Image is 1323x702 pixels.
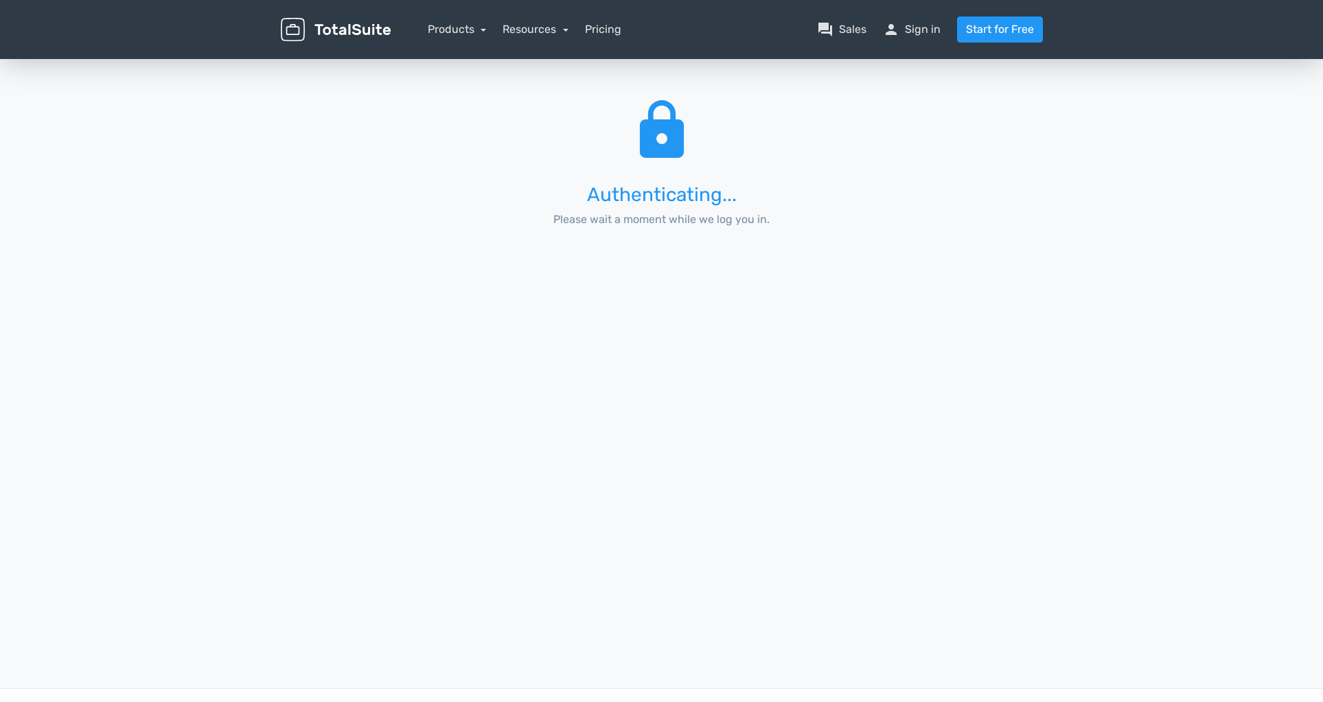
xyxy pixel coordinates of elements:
[503,23,568,36] a: Resources
[585,21,621,38] a: Pricing
[528,211,795,228] p: Please wait a moment while we log you in.
[817,21,866,38] a: question_answerSales
[428,23,487,36] a: Products
[528,185,795,206] h3: Authenticating...
[883,21,941,38] a: personSign in
[883,21,899,38] span: person
[629,95,695,167] span: lock
[281,18,391,42] img: TotalSuite for WordPress
[957,16,1043,43] a: Start for Free
[817,21,833,38] span: question_answer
